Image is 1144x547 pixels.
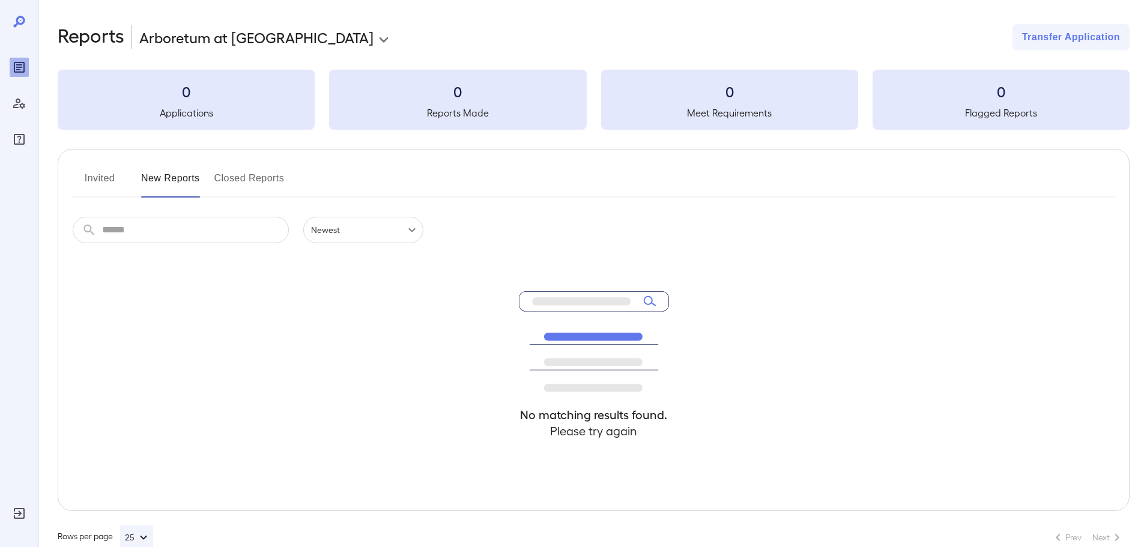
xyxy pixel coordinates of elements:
[58,82,315,101] h3: 0
[73,169,127,198] button: Invited
[1012,24,1130,50] button: Transfer Application
[10,504,29,523] div: Log Out
[214,169,285,198] button: Closed Reports
[873,106,1130,120] h5: Flagged Reports
[58,24,124,50] h2: Reports
[329,106,586,120] h5: Reports Made
[329,82,586,101] h3: 0
[58,106,315,120] h5: Applications
[873,82,1130,101] h3: 0
[519,423,669,439] h4: Please try again
[10,130,29,149] div: FAQ
[141,169,200,198] button: New Reports
[519,406,669,423] h4: No matching results found.
[10,94,29,113] div: Manage Users
[10,58,29,77] div: Reports
[601,106,858,120] h5: Meet Requirements
[139,28,374,47] p: Arboretum at [GEOGRAPHIC_DATA]
[58,70,1130,130] summary: 0Applications0Reports Made0Meet Requirements0Flagged Reports
[601,82,858,101] h3: 0
[303,217,423,243] div: Newest
[1046,528,1130,547] nav: pagination navigation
